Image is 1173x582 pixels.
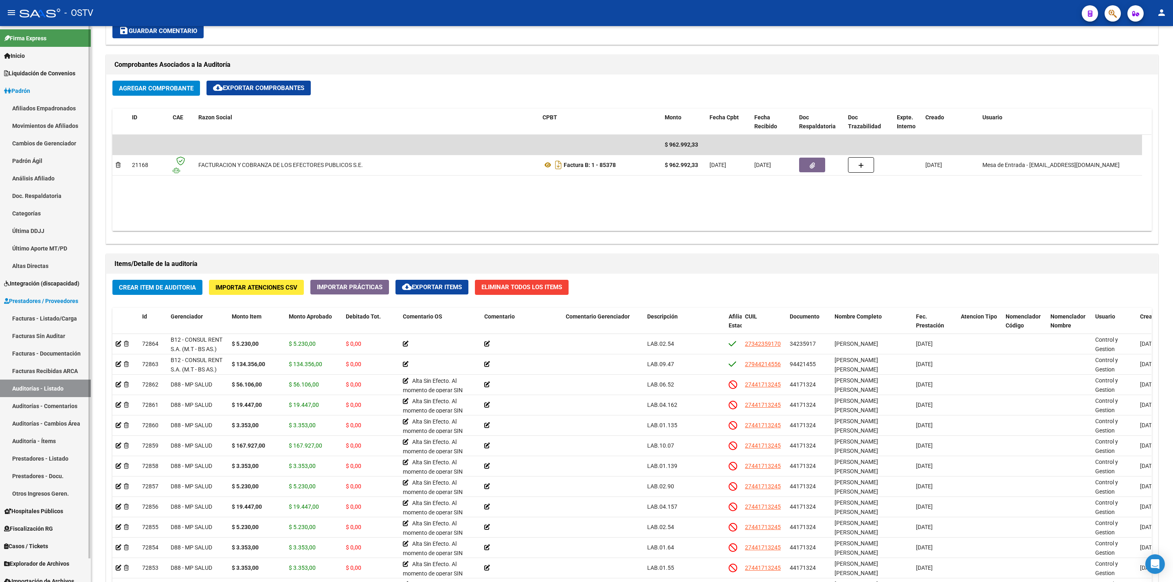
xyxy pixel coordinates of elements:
[1140,503,1157,510] span: [DATE]
[913,308,958,344] datatable-header-cell: Fec. Prestación
[171,483,212,490] span: D88 - MP SALUD
[835,499,878,515] span: [PERSON_NAME] [PERSON_NAME]
[481,308,562,344] datatable-header-cell: Comentario
[232,463,259,469] strong: $ 3.353,00
[790,313,819,320] span: Documento
[745,442,781,449] span: 27441713245
[171,564,212,571] span: D88 - MP SALUD
[171,463,212,469] span: D88 - MP SALUD
[484,313,515,320] span: Comentario
[232,422,259,428] strong: $ 3.353,00
[982,162,1120,168] span: Mesa de Entrada - [EMAIL_ADDRESS][DOMAIN_NAME]
[129,109,169,136] datatable-header-cell: ID
[402,282,412,292] mat-icon: cloud_download
[142,422,158,428] span: 72860
[7,8,16,18] mat-icon: menu
[1095,313,1115,320] span: Usuario
[745,340,781,347] span: 27342359170
[790,503,816,510] span: 44171324
[346,313,381,320] span: Debitado Tot.
[289,381,319,388] span: $ 56.106,00
[209,280,304,295] button: Importar Atenciones CSV
[647,524,674,530] span: LAB.02.54
[4,34,46,43] span: Firma Express
[665,162,698,168] strong: $ 962.992,33
[232,544,259,551] strong: $ 3.353,00
[232,483,259,490] strong: $ 5.230,00
[835,520,878,536] span: [PERSON_NAME] [PERSON_NAME]
[925,162,942,168] span: [DATE]
[647,503,677,510] span: LAB.04.157
[916,422,933,428] span: [DATE]
[142,402,158,408] span: 72861
[4,69,75,78] span: Liquidación de Convenios
[142,442,158,449] span: 72859
[403,398,463,423] span: Alta Sin Efecto. Al momento de operar SIN Empleo
[395,280,468,294] button: Exportar Items
[745,313,757,320] span: CUIL
[835,459,878,474] span: [PERSON_NAME] [PERSON_NAME]
[232,524,259,530] strong: $ 5.230,00
[213,83,223,92] mat-icon: cloud_download
[1140,442,1157,449] span: [DATE]
[4,86,30,95] span: Padrón
[786,308,831,344] datatable-header-cell: Documento
[916,340,933,347] span: [DATE]
[1140,381,1157,388] span: [DATE]
[400,308,481,344] datatable-header-cell: Comentario OS
[1140,340,1157,347] span: [DATE]
[142,544,158,551] span: 72854
[1002,308,1047,344] datatable-header-cell: Nomenclador Código
[1095,398,1122,441] span: Control y Gestion Hospitales Públicos (OSTV)
[403,540,463,566] span: Alta Sin Efecto. Al momento de operar SIN Empleo
[403,500,463,525] span: Alta Sin Efecto. Al momento de operar SIN Empleo
[289,422,316,428] span: $ 3.353,00
[745,463,781,469] span: 27441713245
[790,402,816,408] span: 44171324
[916,544,933,551] span: [DATE]
[790,463,816,469] span: 44171324
[142,340,158,347] span: 72864
[173,114,183,121] span: CAE
[403,479,463,505] span: Alta Sin Efecto. Al momento de operar SIN Empleo
[481,283,562,291] span: Eliminar Todos los Items
[710,162,726,168] span: [DATE]
[553,158,564,171] i: Descargar documento
[729,313,749,329] span: Afiliado Estado
[1140,463,1157,469] span: [DATE]
[647,340,674,347] span: LAB.02.54
[790,422,816,428] span: 44171324
[564,162,616,168] strong: Factura B: 1 - 85378
[346,524,361,530] span: $ 0,00
[647,483,674,490] span: LAB.02.90
[171,336,222,352] span: B12 - CONSUL RENT S.A. (M.T - BS AS.)
[289,503,319,510] span: $ 19.447,00
[647,463,677,469] span: LAB.01.139
[1145,554,1165,574] div: Open Intercom Messenger
[1140,544,1157,551] span: [DATE]
[232,340,259,347] strong: $ 5.230,00
[346,483,361,490] span: $ 0,00
[916,442,933,449] span: [DATE]
[215,284,297,291] span: Importar Atenciones CSV
[119,26,129,35] mat-icon: save
[206,81,311,95] button: Exportar Comprobantes
[835,438,878,454] span: [PERSON_NAME] [PERSON_NAME]
[754,114,777,130] span: Fecha Recibido
[1140,313,1159,320] span: Creado
[835,377,878,393] span: [PERSON_NAME] [PERSON_NAME]
[289,361,322,367] span: $ 134.356,00
[4,279,79,288] span: Integración (discapacidad)
[835,479,878,495] span: [PERSON_NAME] [PERSON_NAME]
[916,524,933,530] span: [DATE]
[171,357,222,373] span: B12 - CONSUL RENT S.A. (M.T - BS AS.)
[289,544,316,551] span: $ 3.353,00
[119,85,193,92] span: Agregar Comprobante
[346,381,361,388] span: $ 0,00
[745,422,781,428] span: 27441713245
[710,114,739,121] span: Fecha Cpbt
[1050,313,1085,329] span: Nomenclador Nombre
[142,503,158,510] span: 72856
[132,114,137,121] span: ID
[114,257,1150,270] h1: Items/Detalle de la auditoría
